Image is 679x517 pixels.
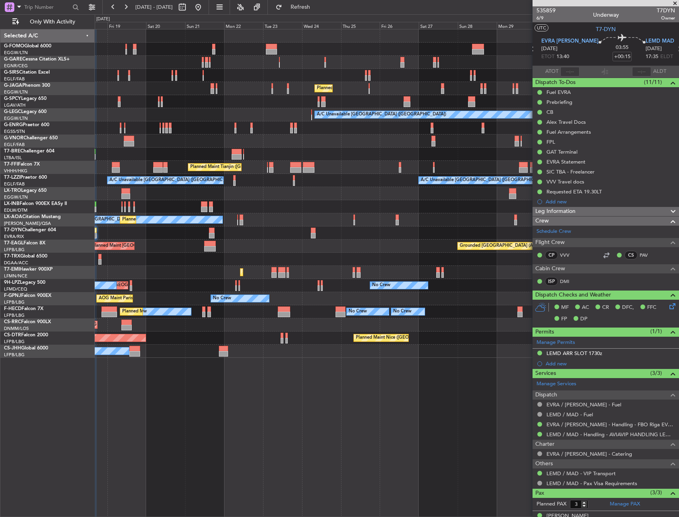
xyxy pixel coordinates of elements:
a: DNMM/LOS [4,326,29,332]
a: 9H-LPZLegacy 500 [4,280,45,285]
a: LX-AOACitation Mustang [4,215,61,219]
a: [PERSON_NAME]/QSA [4,220,51,226]
a: EGLF/FAB [4,142,25,148]
div: No Crew [213,293,231,304]
a: DGAA/ACC [4,260,28,266]
span: G-SPCY [4,96,21,101]
div: VVV Travel docs [546,178,584,185]
a: T7-FFIFalcon 7X [4,162,40,167]
span: T7-DYN [4,228,22,232]
span: G-SIRS [4,70,19,75]
span: T7-EAGL [4,241,23,246]
span: 03:55 [616,44,628,52]
div: Prebriefing [546,99,572,105]
span: F-GPNJ [4,293,21,298]
a: EVRA / [PERSON_NAME] - Fuel [546,401,621,408]
a: LFPB/LBG [4,299,25,305]
div: Fuel Arrangements [546,129,591,135]
span: 6/9 [537,15,556,21]
div: Fri 26 [380,22,419,29]
span: Only With Activity [21,19,84,25]
div: Grounded [GEOGRAPHIC_DATA] (Al Maktoum Intl) [460,240,564,252]
div: Planned Maint Tianjin ([GEOGRAPHIC_DATA]) [190,161,283,173]
a: VHHH/HKG [4,168,27,174]
label: Planned PAX [537,500,566,508]
a: T7-TRXGlobal 6500 [4,254,47,259]
div: Sat 20 [146,22,185,29]
span: Dispatch Checks and Weather [535,291,611,300]
span: (3/3) [650,369,662,377]
a: PAV [640,252,658,259]
a: EVRA / [PERSON_NAME] - Catering [546,451,632,457]
span: CS-DTR [4,333,21,338]
a: LX-TROLegacy 650 [4,188,47,193]
div: LEMD ARR SLOT 1730z [546,350,602,357]
a: LFPB/LBG [4,339,25,345]
span: ALDT [653,68,666,76]
span: FP [561,315,567,323]
a: LTBA/ISL [4,155,22,161]
span: [DATE] [646,45,662,53]
span: G-JAGA [4,83,22,88]
span: G-GARE [4,57,22,62]
a: EGSS/STN [4,129,25,135]
div: No Crew [372,279,390,291]
span: DFC, [622,304,634,312]
a: T7-DYNChallenger 604 [4,228,56,232]
a: G-FOMOGlobal 6000 [4,44,51,49]
div: Fuel EVRA [546,89,571,96]
span: CS-JHH [4,346,21,351]
a: F-GPNJFalcon 900EX [4,293,51,298]
a: LX-INBFalcon 900EX EASy II [4,201,67,206]
div: CP [545,251,558,259]
a: LFPB/LBG [4,247,25,253]
span: MF [561,304,569,312]
span: FFC [647,304,656,312]
a: DMI [560,278,578,285]
span: CS-RRC [4,320,21,324]
div: Wed 24 [302,22,341,29]
a: EVRA / [PERSON_NAME] - Handling - FBO Riga EVRA / [PERSON_NAME] [546,421,675,428]
div: A/C Unavailable [GEOGRAPHIC_DATA] ([GEOGRAPHIC_DATA]) [421,174,550,186]
span: (3/3) [650,488,662,497]
div: Requested ETA 19.30LT [546,188,602,195]
span: CR [602,304,609,312]
a: EGGW/LTN [4,194,28,200]
span: ATOT [545,68,558,76]
span: [DATE] [541,45,558,53]
span: 13:40 [556,53,569,61]
div: CS [624,251,638,259]
a: EGGW/LTN [4,89,28,95]
span: Permits [535,328,554,337]
div: No Crew [349,306,367,318]
button: Refresh [272,1,320,14]
a: EDLW/DTM [4,207,27,213]
a: T7-EMIHawker 900XP [4,267,53,272]
a: LEMD / MAD - VIP Transport [546,470,616,477]
span: T7-DYN [596,25,616,33]
span: Crew [535,217,549,226]
div: Sun 28 [458,22,497,29]
button: Only With Activity [9,16,86,28]
a: EGGW/LTN [4,50,28,56]
a: VVV [560,252,578,259]
a: EGLF/FAB [4,76,25,82]
a: G-ENRGPraetor 600 [4,123,49,127]
input: --:-- [560,67,579,76]
a: CS-JHHGlobal 6000 [4,346,48,351]
a: G-JAGAPhenom 300 [4,83,50,88]
div: ISP [545,277,558,286]
a: LGAV/ATH [4,102,25,108]
span: Cabin Crew [535,264,565,273]
span: Dispatch To-Dos [535,78,576,87]
span: 9H-LPZ [4,280,20,285]
span: T7DYN [657,6,675,15]
div: Fri 19 [107,22,146,29]
span: EVRA [PERSON_NAME] [541,37,599,45]
div: No Crew [393,306,412,318]
a: LFPB/LBG [4,312,25,318]
a: EGNR/CEG [4,63,28,69]
span: Charter [535,440,554,449]
a: LEMD / MAD - Handling - AVIAVIP HANDLING LEMD /MAD [546,431,675,438]
a: LFMD/CEQ [4,286,27,292]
